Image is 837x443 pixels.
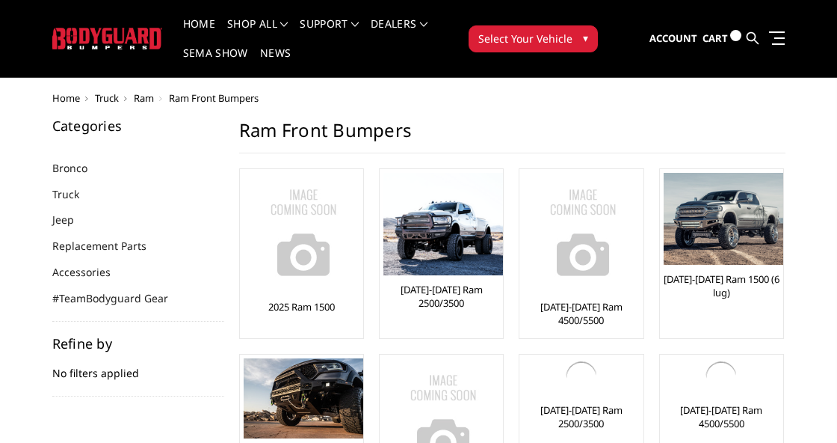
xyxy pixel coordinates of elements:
div: No filters applied [52,337,224,397]
a: SEMA Show [183,48,248,77]
img: BODYGUARD BUMPERS [52,28,162,49]
a: Home [52,91,80,105]
a: No Image [523,173,639,293]
a: [DATE]-[DATE] Ram 1500 (6 lug) [664,272,779,299]
span: ▾ [583,30,588,46]
a: Truck [52,186,98,202]
img: No Image [244,173,363,293]
a: Replacement Parts [52,238,165,254]
a: News [260,48,291,77]
a: shop all [227,19,288,48]
a: No Image [244,173,359,293]
a: Accessories [52,264,129,280]
a: [DATE]-[DATE] Ram 2500/3500 [383,283,499,310]
span: Ram Front Bumpers [169,91,259,105]
a: Dealers [371,19,427,48]
a: [DATE]-[DATE] Ram 2500/3500 [523,403,639,430]
span: Cart [702,31,728,45]
a: Support [300,19,359,48]
h1: Ram Front Bumpers [239,119,785,153]
a: [DATE]-[DATE] Ram 4500/5500 [523,300,639,327]
a: Bronco [52,160,106,176]
a: Home [183,19,215,48]
a: Ram [134,91,154,105]
a: 2025 Ram 1500 [268,300,335,314]
h5: Refine by [52,337,224,350]
a: Cart [702,18,741,59]
img: No Image [523,173,643,293]
button: Select Your Vehicle [469,25,598,52]
h5: Categories [52,119,224,132]
a: [DATE]-[DATE] Ram 4500/5500 [664,403,779,430]
a: Account [649,19,697,59]
span: Account [649,31,697,45]
a: #TeamBodyguard Gear [52,290,187,306]
a: Jeep [52,212,93,227]
a: Truck [95,91,119,105]
span: Select Your Vehicle [478,31,572,46]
